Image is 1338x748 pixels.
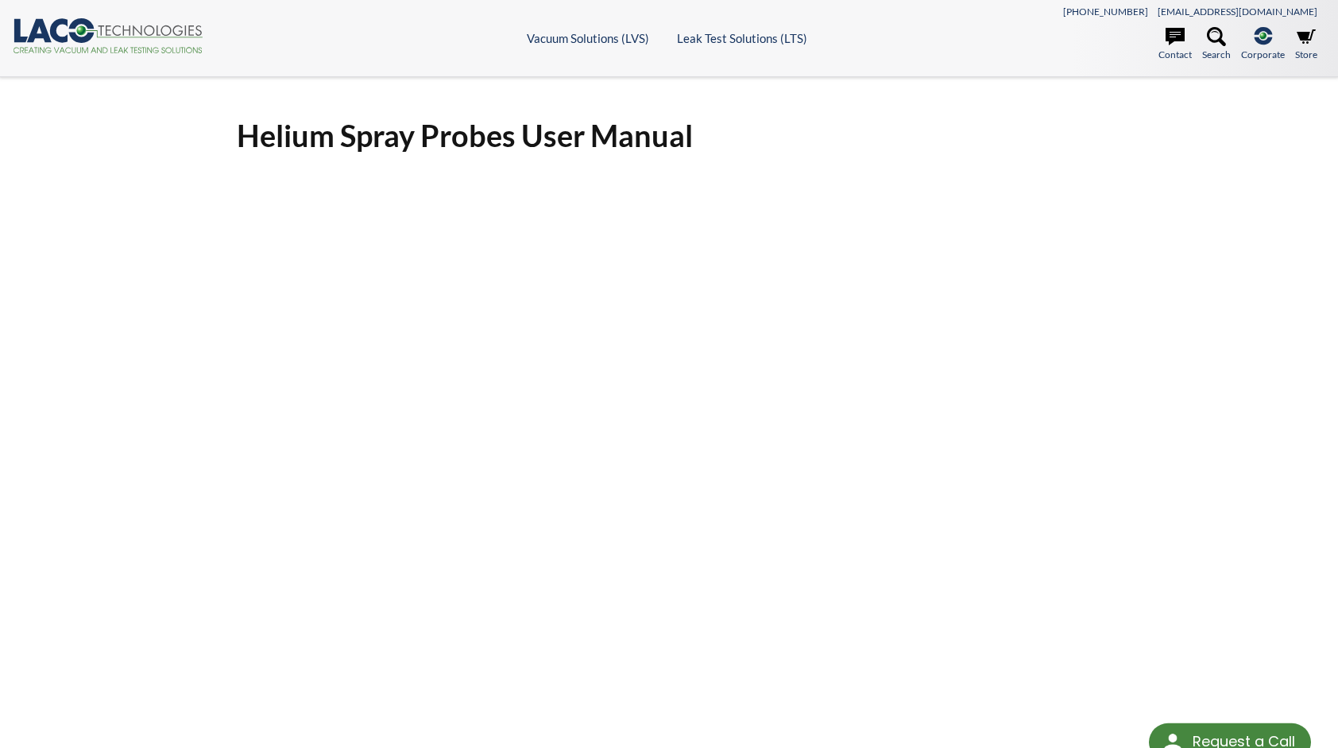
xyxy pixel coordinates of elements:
[1158,27,1192,62] a: Contact
[1241,47,1285,62] span: Corporate
[1063,6,1148,17] a: [PHONE_NUMBER]
[677,31,807,45] a: Leak Test Solutions (LTS)
[1295,27,1317,62] a: Store
[527,31,649,45] a: Vacuum Solutions (LVS)
[1158,6,1317,17] a: [EMAIL_ADDRESS][DOMAIN_NAME]
[237,116,1101,155] h1: Helium Spray Probes User Manual
[1202,27,1231,62] a: Search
